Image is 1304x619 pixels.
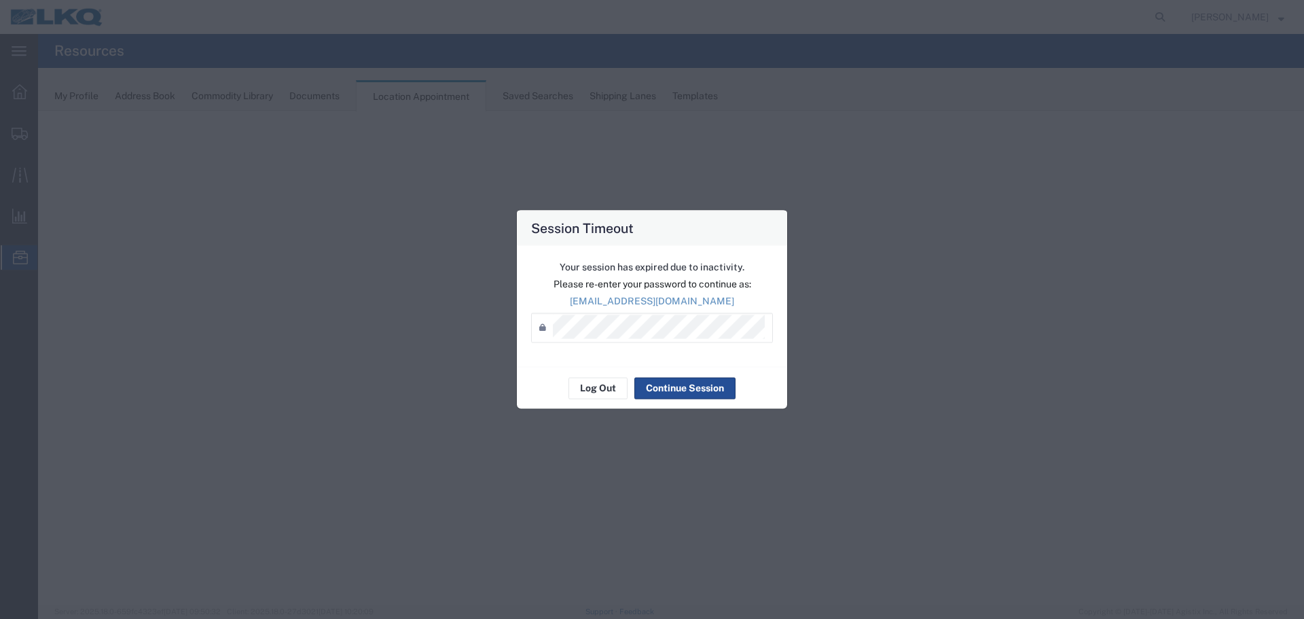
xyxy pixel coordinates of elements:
p: Your session has expired due to inactivity. [531,260,773,274]
p: Please re-enter your password to continue as: [531,277,773,291]
p: [EMAIL_ADDRESS][DOMAIN_NAME] [531,294,773,308]
h4: Session Timeout [531,217,634,237]
button: Log Out [568,377,628,399]
button: Continue Session [634,377,736,399]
